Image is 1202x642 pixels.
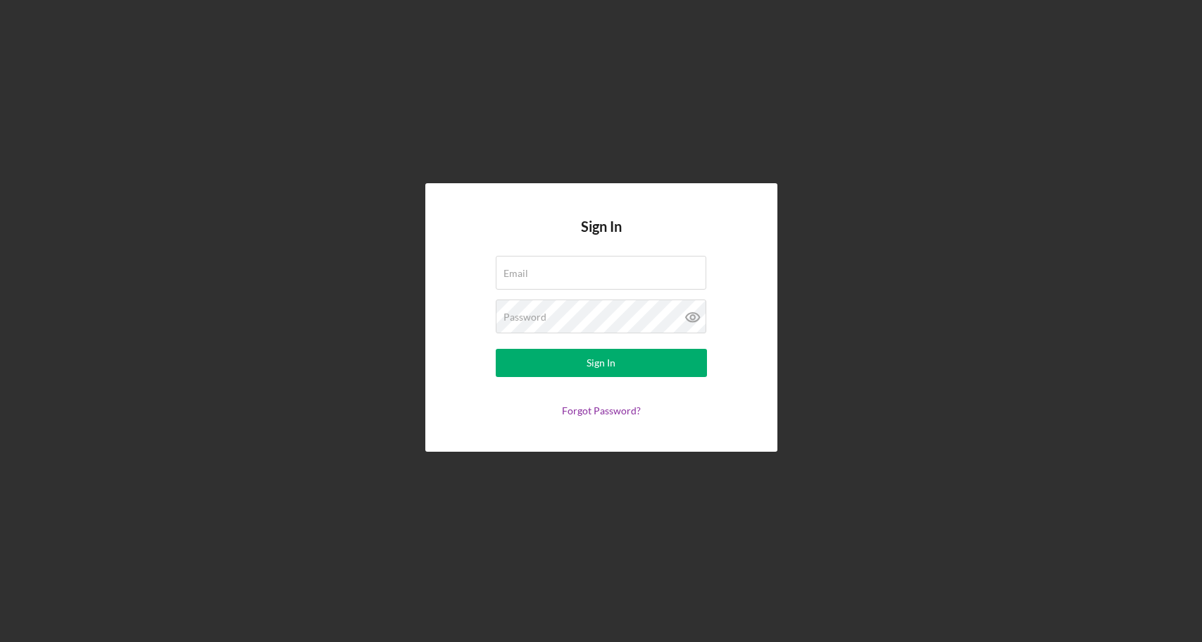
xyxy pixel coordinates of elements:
h4: Sign In [581,218,622,256]
a: Forgot Password? [562,405,641,416]
button: Sign In [496,349,707,377]
label: Email [503,268,528,279]
label: Password [503,311,546,323]
div: Sign In [587,349,615,377]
